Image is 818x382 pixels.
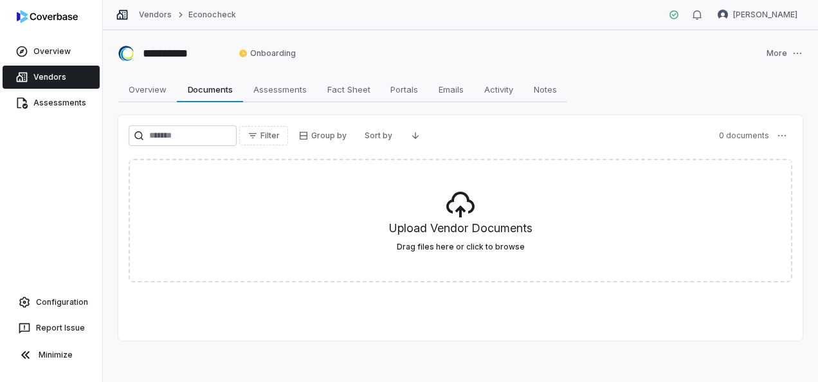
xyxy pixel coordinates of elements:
[479,81,518,98] span: Activity
[5,342,97,368] button: Minimize
[410,131,421,141] svg: Descending
[183,81,238,98] span: Documents
[433,81,469,98] span: Emails
[357,126,400,145] button: Sort by
[5,316,97,340] button: Report Issue
[718,10,728,20] img: Carol Najera avatar
[239,126,288,145] button: Filter
[5,291,97,314] a: Configuration
[389,220,532,242] h5: Upload Vendor Documents
[403,126,428,145] button: Descending
[733,10,797,20] span: [PERSON_NAME]
[239,48,296,59] span: Onboarding
[291,126,354,145] button: Group by
[763,40,806,67] button: More
[3,91,100,114] a: Assessments
[710,5,805,24] button: Carol Najera avatar[PERSON_NAME]
[139,10,172,20] a: Vendors
[17,10,78,23] img: logo-D7KZi-bG.svg
[260,131,280,141] span: Filter
[397,242,525,252] label: Drag files here or click to browse
[188,10,235,20] a: Econocheck
[529,81,562,98] span: Notes
[123,81,172,98] span: Overview
[248,81,312,98] span: Assessments
[719,131,769,141] span: 0 documents
[3,66,100,89] a: Vendors
[322,81,376,98] span: Fact Sheet
[3,40,100,63] a: Overview
[385,81,423,98] span: Portals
